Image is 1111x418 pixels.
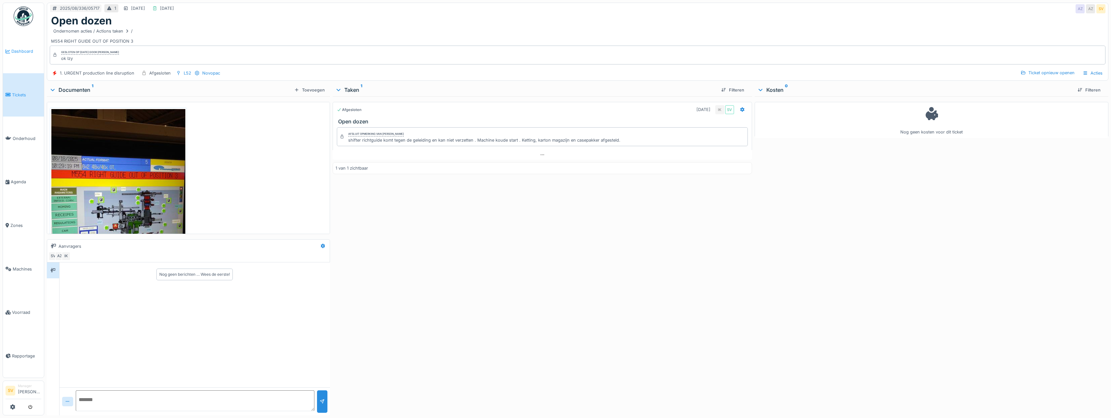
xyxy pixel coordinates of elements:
[53,28,133,34] div: Ondernomen acties / Actions taken /
[14,7,33,26] img: Badge_color-CXgf-gQk.svg
[184,70,191,76] div: L52
[6,386,15,396] li: SV
[51,109,185,288] img: sxufpsbl3z9gu5150ddzbw0xr7o5
[1076,4,1085,13] div: AZ
[6,383,41,399] a: SV Manager[PERSON_NAME]
[725,105,734,114] div: SV
[3,291,44,334] a: Voorraad
[719,86,747,94] div: Filteren
[3,247,44,291] a: Machines
[51,27,1104,44] div: M554 RIGHT GUIDE OUT OF POSITION 3
[18,383,41,388] div: Manager
[48,252,58,261] div: SV
[12,309,41,315] span: Voorraad
[3,73,44,117] a: Tickets
[3,334,44,378] a: Rapportage
[202,70,220,76] div: Novopac
[55,252,64,261] div: AZ
[51,15,112,27] h1: Open dozen
[11,48,41,54] span: Dashboard
[61,252,71,261] div: IK
[3,117,44,160] a: Onderhoud
[757,86,1072,94] div: Kosten
[61,50,119,55] div: Gesloten op [DATE] door [PERSON_NAME]
[337,107,362,113] div: Afgesloten
[348,132,404,136] div: Afsluit opmerking van [PERSON_NAME]
[3,204,44,247] a: Zones
[759,105,1104,135] div: Nog geen kosten voor dit ticket
[114,5,116,11] div: 1
[18,383,41,397] li: [PERSON_NAME]
[92,86,93,94] sup: 1
[10,222,41,229] span: Zones
[715,105,724,114] div: IK
[1096,4,1105,13] div: SV
[1086,4,1095,13] div: AZ
[13,266,41,272] span: Machines
[1080,68,1105,78] div: Acties
[785,86,788,94] sup: 0
[131,5,145,11] div: [DATE]
[60,5,99,11] div: 2025/08/336/05717
[336,165,368,171] div: 1 van 1 zichtbaar
[3,30,44,73] a: Dashboard
[49,86,292,94] div: Documenten
[149,70,171,76] div: Afgesloten
[3,160,44,204] a: Agenda
[60,70,134,76] div: 1. URGENT production line disruption
[348,137,620,143] div: shifter richtguide komt tegen de geleiding en kan niet verzetten . Machine koude start . Ketting,...
[335,86,716,94] div: Taken
[361,86,362,94] sup: 1
[61,55,119,62] div: ok Izy
[160,5,174,11] div: [DATE]
[1075,86,1103,94] div: Filteren
[292,86,327,94] div: Toevoegen
[59,243,81,249] div: Aanvragers
[338,118,749,125] h3: Open dozen
[12,353,41,359] span: Rapportage
[13,135,41,142] span: Onderhoud
[11,179,41,185] span: Agenda
[1018,68,1077,77] div: Ticket opnieuw openen
[159,272,230,277] div: Nog geen berichten … Wees de eerste!
[696,106,710,113] div: [DATE]
[12,92,41,98] span: Tickets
